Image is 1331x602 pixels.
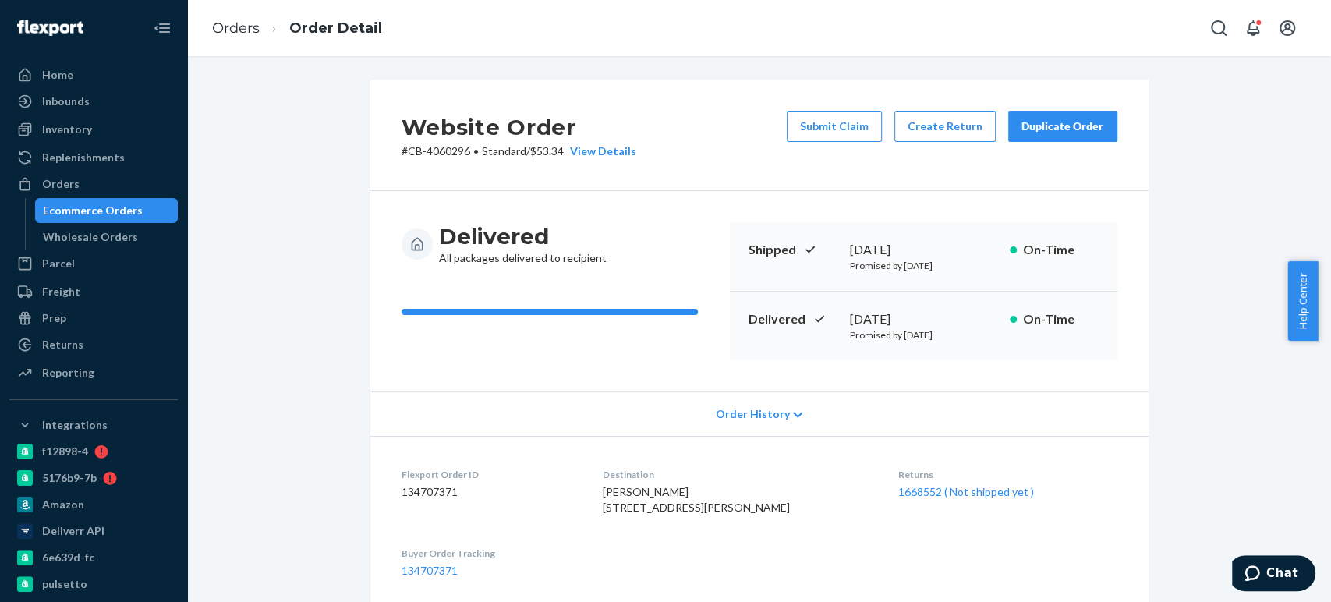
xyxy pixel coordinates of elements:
a: Home [9,62,178,87]
div: Inventory [42,122,92,137]
a: Freight [9,279,178,304]
div: Integrations [42,417,108,433]
button: Integrations [9,413,178,437]
a: Inventory [9,117,178,142]
a: Deliverr API [9,519,178,544]
a: Replenishments [9,145,178,170]
div: [DATE] [850,241,997,259]
a: Reporting [9,360,178,385]
div: Orders [42,176,80,192]
dt: Flexport Order ID [402,468,579,481]
h2: Website Order [402,111,636,143]
p: Delivered [749,310,837,328]
div: Prep [42,310,66,326]
a: Wholesale Orders [35,225,179,250]
a: Inbounds [9,89,178,114]
dd: 134707371 [402,484,579,500]
a: 6e639d-fc [9,545,178,570]
div: Inbounds [42,94,90,109]
button: Help Center [1287,261,1318,341]
button: Open Search Box [1203,12,1234,44]
button: Close Navigation [147,12,178,44]
div: Freight [42,284,80,299]
p: On-Time [1023,241,1099,259]
div: [DATE] [850,310,997,328]
p: Shipped [749,241,837,259]
span: • [473,144,479,158]
span: [PERSON_NAME] [STREET_ADDRESS][PERSON_NAME] [603,485,790,514]
button: View Details [564,143,636,159]
a: Prep [9,306,178,331]
p: # CB-4060296 / $53.34 [402,143,636,159]
button: Open notifications [1237,12,1269,44]
a: 1668552 ( Not shipped yet ) [898,485,1034,498]
p: Promised by [DATE] [850,328,997,342]
button: Create Return [894,111,996,142]
div: 6e639d-fc [42,550,94,565]
div: Duplicate Order [1021,119,1104,134]
div: Reporting [42,365,94,381]
a: Parcel [9,251,178,276]
a: 5176b9-7b [9,466,178,490]
button: Duplicate Order [1008,111,1117,142]
dt: Buyer Order Tracking [402,547,579,560]
div: Wholesale Orders [43,229,138,245]
div: All packages delivered to recipient [439,222,607,266]
div: Parcel [42,256,75,271]
div: Replenishments [42,150,125,165]
a: Returns [9,332,178,357]
a: f12898-4 [9,439,178,464]
a: Order Detail [289,19,382,37]
div: pulsetto [42,576,87,592]
h3: Delivered [439,222,607,250]
span: Order History [715,406,789,422]
iframe: Opens a widget where you can chat to one of our agents [1232,555,1315,594]
a: Orders [212,19,260,37]
span: Standard [482,144,526,158]
button: Submit Claim [787,111,882,142]
p: On-Time [1023,310,1099,328]
p: Promised by [DATE] [850,259,997,272]
div: f12898-4 [42,444,88,459]
dt: Destination [603,468,873,481]
div: Home [42,67,73,83]
div: Amazon [42,497,84,512]
dt: Returns [898,468,1117,481]
a: Ecommerce Orders [35,198,179,223]
div: 5176b9-7b [42,470,97,486]
ol: breadcrumbs [200,5,395,51]
img: Flexport logo [17,20,83,36]
a: Amazon [9,492,178,517]
div: Deliverr API [42,523,104,539]
div: Returns [42,337,83,352]
a: Orders [9,172,178,197]
button: Open account menu [1272,12,1303,44]
a: pulsetto [9,572,178,597]
a: 134707371 [402,564,458,577]
div: Ecommerce Orders [43,203,143,218]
